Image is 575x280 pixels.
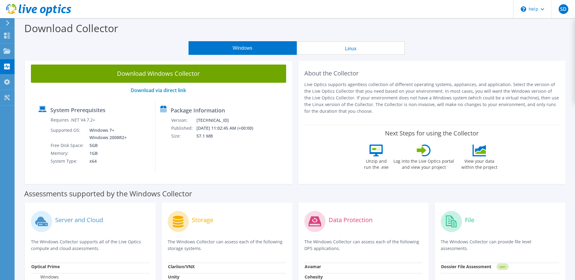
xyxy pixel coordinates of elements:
[55,217,103,223] label: Server and Cloud
[50,107,105,113] label: System Prerequisites
[31,238,149,252] p: The Windows Collector supports all of the Live Optics compute and cloud assessments.
[393,156,454,170] label: Log into the Live Optics portal and view your project
[457,156,501,170] label: View your data within the project
[362,156,390,170] label: Unzip and run the .exe
[465,217,474,223] label: File
[196,124,261,132] td: [DATE] 11:02:45 AM (+00:00)
[50,142,85,149] td: Free Disk Space:
[31,65,286,83] a: Download Windows Collector
[521,6,526,12] svg: \n
[50,126,85,142] td: Supported OS:
[24,191,192,197] label: Assessments supported by the Windows Collector
[85,149,128,157] td: 1GB
[329,217,373,223] label: Data Protection
[559,4,568,14] span: SD
[171,124,196,132] td: Published:
[304,81,560,115] p: Live Optics supports agentless collection of different operating systems, appliances, and applica...
[441,238,559,252] p: The Windows Collector can provide file level assessments.
[85,142,128,149] td: 5GB
[305,264,321,269] strong: Avamar
[168,264,195,269] strong: Clariion/VNX
[51,117,95,123] label: Requires .NET V4.7.2+
[196,116,261,124] td: [TECHNICAL_ID]
[305,274,323,280] strong: Cohesity
[85,126,128,142] td: Windows 7+ Windows 2008R2+
[171,107,225,113] label: Package Information
[297,41,405,55] button: Linux
[304,70,560,77] h2: About the Collector
[50,149,85,157] td: Memory:
[196,132,261,140] td: 57.1 MB
[304,238,423,252] p: The Windows Collector can assess each of the following DPS applications.
[171,116,196,124] td: Version:
[85,157,128,165] td: x64
[131,87,186,94] a: Download via direct link
[192,217,213,223] label: Storage
[441,264,491,269] strong: Dossier File Assessment
[168,274,179,280] strong: Unity
[385,130,479,137] label: Next Steps for using the Collector
[31,264,60,269] strong: Optical Prime
[24,21,118,35] label: Download Collector
[31,274,59,280] label: Windows
[171,132,196,140] td: Size:
[50,157,85,165] td: System Type:
[168,238,286,252] p: The Windows Collector can assess each of the following storage systems.
[500,265,506,268] tspan: NEW!
[189,41,297,55] button: Windows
